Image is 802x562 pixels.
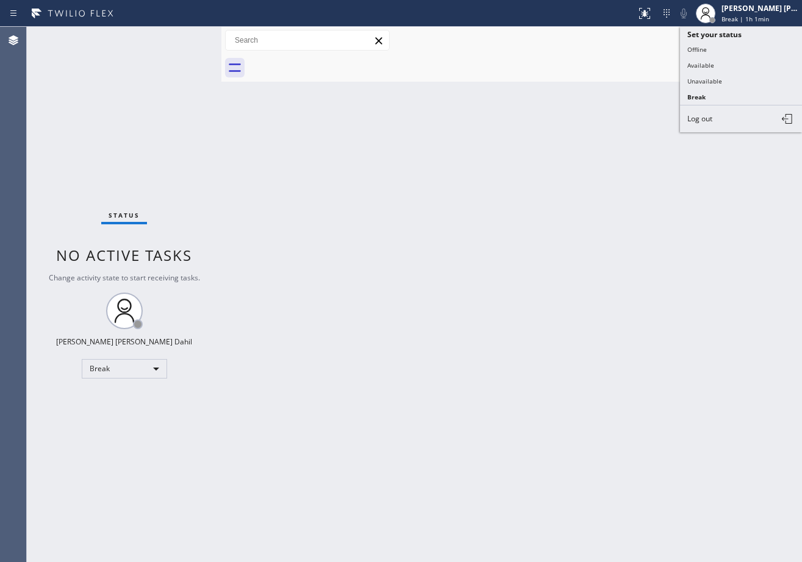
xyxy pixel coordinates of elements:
[56,245,192,265] span: No active tasks
[56,336,192,347] div: [PERSON_NAME] [PERSON_NAME] Dahil
[721,15,769,23] span: Break | 1h 1min
[109,211,140,219] span: Status
[82,359,167,379] div: Break
[49,272,200,283] span: Change activity state to start receiving tasks.
[721,3,798,13] div: [PERSON_NAME] [PERSON_NAME] Dahil
[675,5,692,22] button: Mute
[226,30,389,50] input: Search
